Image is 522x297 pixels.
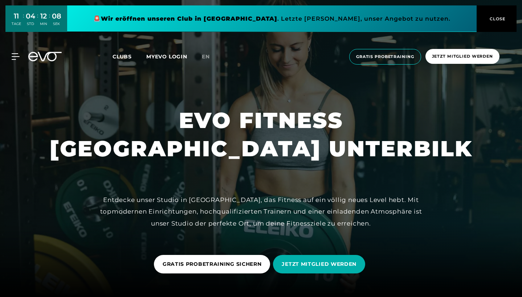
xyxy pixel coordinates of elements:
a: JETZT MITGLIED WERDEN [273,249,368,279]
h1: EVO FITNESS [GEOGRAPHIC_DATA] UNTERBILK [50,106,473,163]
span: Jetzt Mitglied werden [432,53,493,59]
span: Clubs [113,53,132,60]
span: GRATIS PROBETRAINING SICHERN [163,260,262,268]
span: Gratis Probetraining [356,54,414,60]
a: en [202,53,219,61]
div: 08 [52,11,61,21]
div: 11 [12,11,21,21]
a: Gratis Probetraining [347,49,423,65]
span: CLOSE [488,16,506,22]
div: : [23,12,24,31]
div: 04 [26,11,35,21]
span: en [202,53,210,60]
div: TAGE [12,21,21,26]
span: JETZT MITGLIED WERDEN [282,260,356,268]
a: GRATIS PROBETRAINING SICHERN [154,249,273,279]
div: STD [26,21,35,26]
div: : [49,12,50,31]
a: Clubs [113,53,146,60]
button: CLOSE [477,5,517,32]
div: Entdecke unser Studio in [GEOGRAPHIC_DATA], das Fitness auf ein völlig neues Level hebt. Mit topm... [98,194,424,229]
div: : [37,12,38,31]
div: SEK [52,21,61,26]
a: MYEVO LOGIN [146,53,187,60]
a: Jetzt Mitglied werden [423,49,502,65]
div: 12 [40,11,47,21]
div: MIN [40,21,47,26]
